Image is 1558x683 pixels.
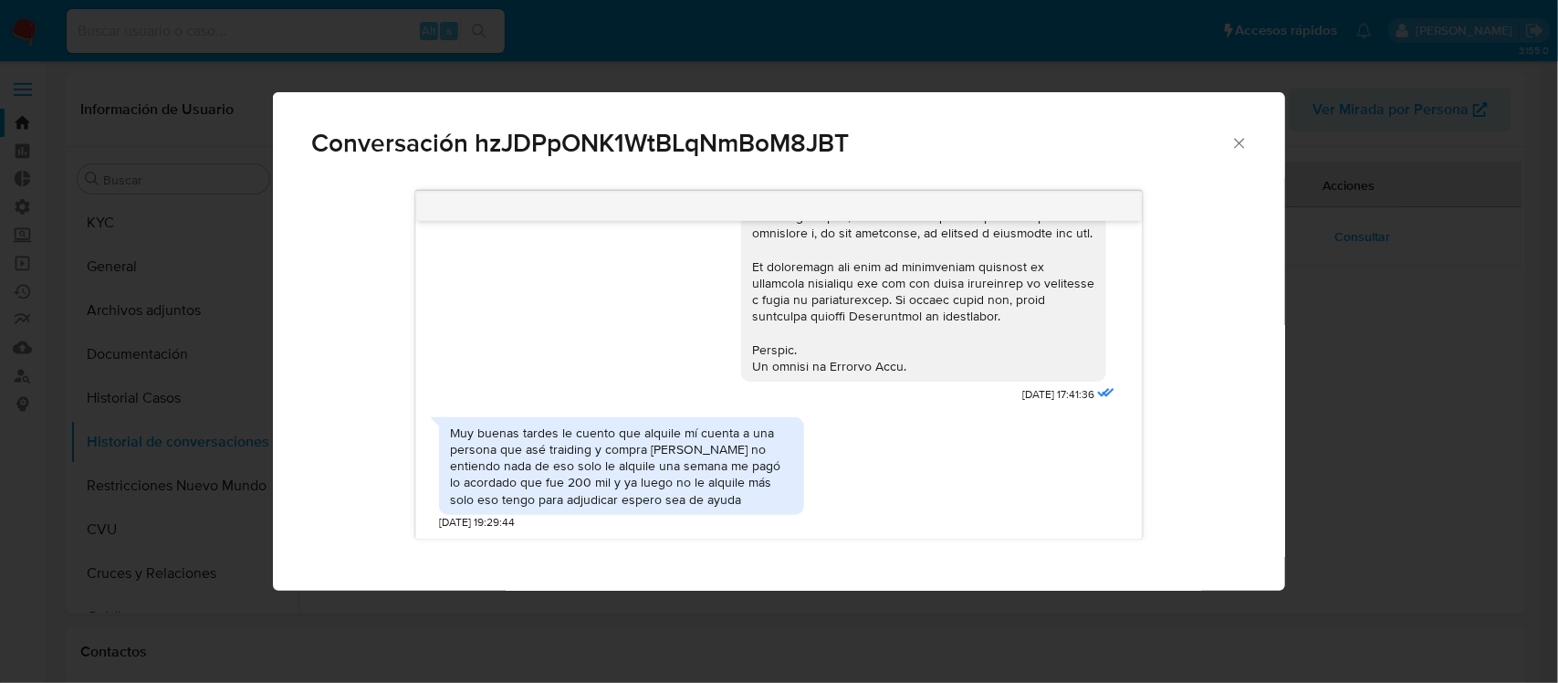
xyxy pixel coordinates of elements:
[1230,134,1247,151] button: Cerrar
[450,425,793,508] div: Muy buenas tardes le cuento que alquile mí cuenta a una persona que asé traiding y compra [PERSON...
[311,131,1230,156] span: Conversación hzJDPpONK1WtBLqNmBoM8JBT
[1022,387,1094,403] span: [DATE] 17:41:36
[439,515,515,531] span: [DATE] 19:29:44
[273,92,1284,592] div: Comunicación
